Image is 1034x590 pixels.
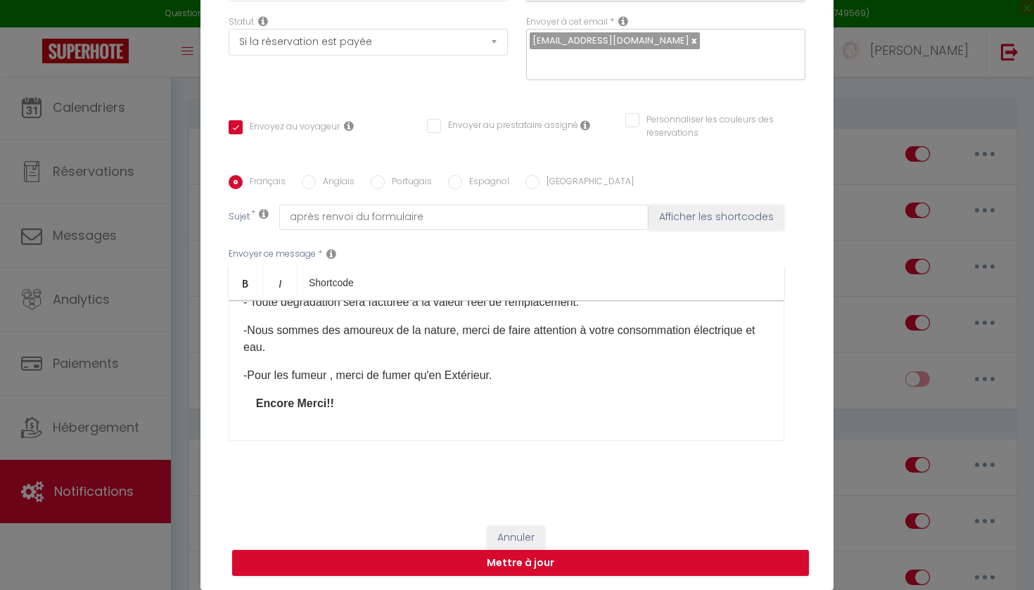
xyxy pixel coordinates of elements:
[243,294,770,311] p: - Toute dégradation sera facturée à la valeur réel de remplacement.
[316,175,355,191] label: Anglais
[229,248,316,261] label: Envoyer ce message
[229,266,263,300] a: Bold
[243,367,770,384] p: -Pour les fumeur , merci de fumer qu'en Extérieur.
[526,15,608,29] label: Envoyer à cet email
[243,322,770,356] p: -Nous sommes des amoureux de la nature, merci de faire attention à votre consommation électrique ...
[232,550,809,577] button: Mettre à jour
[326,248,336,259] i: Message
[243,395,770,412] p: ​
[649,205,784,230] button: Afficher les shortcodes
[487,526,545,550] button: Annuler
[298,266,365,300] a: Shortcode
[243,175,286,191] label: Français
[11,6,53,48] button: Open LiveChat chat widget
[462,175,509,191] label: Espagnol
[540,175,634,191] label: [GEOGRAPHIC_DATA]
[229,15,254,29] label: Statut
[532,34,689,47] span: [EMAIL_ADDRESS][DOMAIN_NAME]
[344,120,354,132] i: Envoyer au voyageur
[258,15,268,27] i: Booking status
[618,15,628,27] i: Recipient
[259,208,269,219] i: Subject
[229,210,250,225] label: Sujet
[263,266,298,300] a: Italic
[385,175,432,191] label: Portugais
[243,397,334,409] strong: ​ Encore Merci!!
[580,120,590,131] i: Envoyer au prestataire si il est assigné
